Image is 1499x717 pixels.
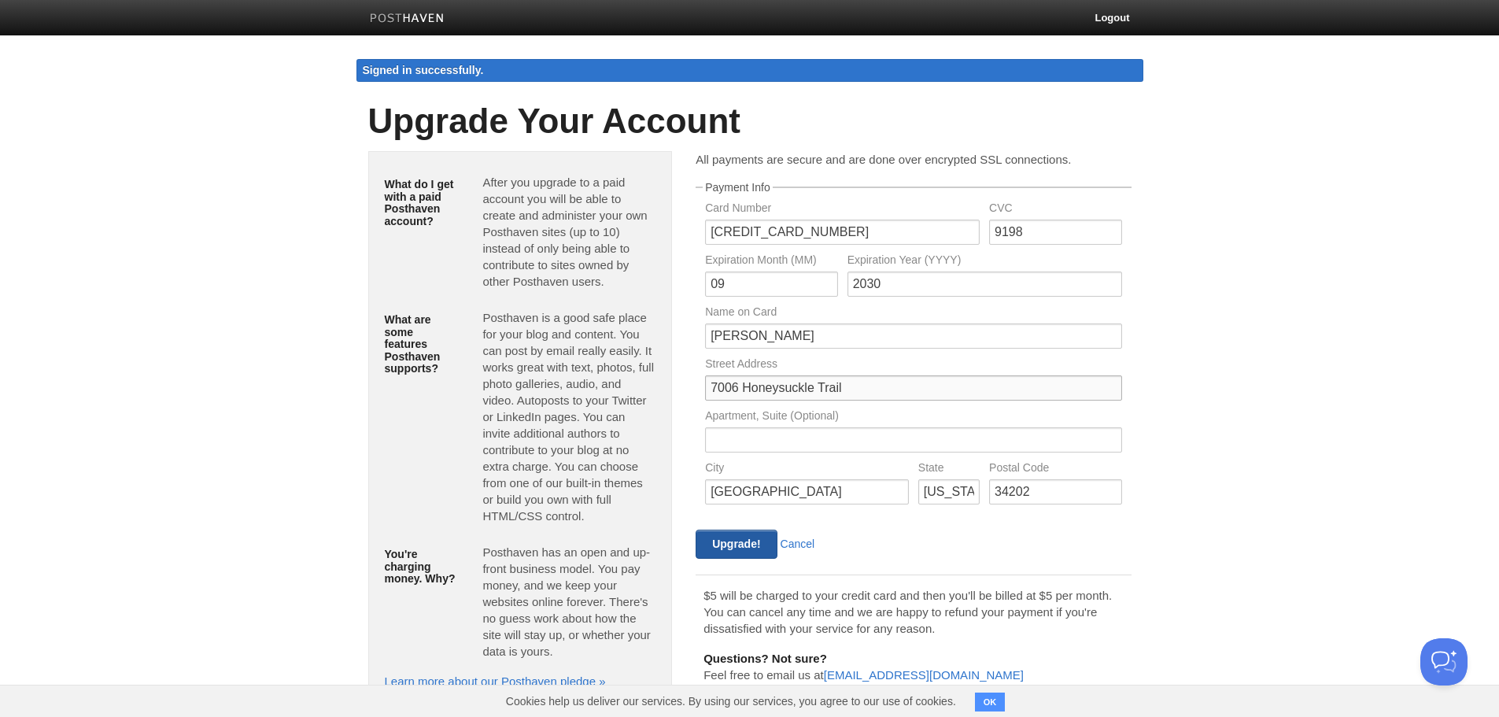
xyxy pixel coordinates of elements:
legend: Payment Info [703,182,773,193]
label: Street Address [705,358,1121,373]
a: Learn more about our Posthaven pledge » [385,674,606,688]
p: After you upgrade to a paid account you will be able to create and administer your own Posthaven ... [482,174,655,290]
p: $5 will be charged to your credit card and then you'll be billed at $5 per month. You can cancel ... [703,587,1123,637]
p: Posthaven has an open and up-front business model. You pay money, and we keep your websites onlin... [482,544,655,660]
span: Cookies help us deliver our services. By using our services, you agree to our use of cookies. [490,686,972,717]
button: OK [975,693,1006,711]
a: [EMAIL_ADDRESS][DOMAIN_NAME] [824,668,1024,682]
p: Posthaven is a good safe place for your blog and content. You can post by email really easily. It... [482,309,655,524]
p: Feel free to email us at [703,650,1123,683]
b: Questions? Not sure? [703,652,827,665]
label: Name on Card [705,306,1121,321]
input: Upgrade! [696,530,777,559]
label: Expiration Month (MM) [705,254,837,269]
h1: Upgrade Your Account [368,102,1132,140]
iframe: Help Scout Beacon - Open [1420,638,1468,686]
label: Postal Code [989,462,1121,477]
div: Signed in successfully. [356,59,1143,82]
h5: What do I get with a paid Posthaven account? [385,179,460,227]
label: CVC [989,202,1121,217]
label: City [705,462,909,477]
label: Card Number [705,202,980,217]
h5: You're charging money. Why? [385,549,460,585]
label: Expiration Year (YYYY) [847,254,1122,269]
a: Cancel [781,538,815,550]
img: Posthaven-bar [370,13,445,25]
label: State [918,462,980,477]
h5: What are some features Posthaven supports? [385,314,460,375]
label: Apartment, Suite (Optional) [705,410,1121,425]
p: All payments are secure and are done over encrypted SSL connections. [696,151,1131,168]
